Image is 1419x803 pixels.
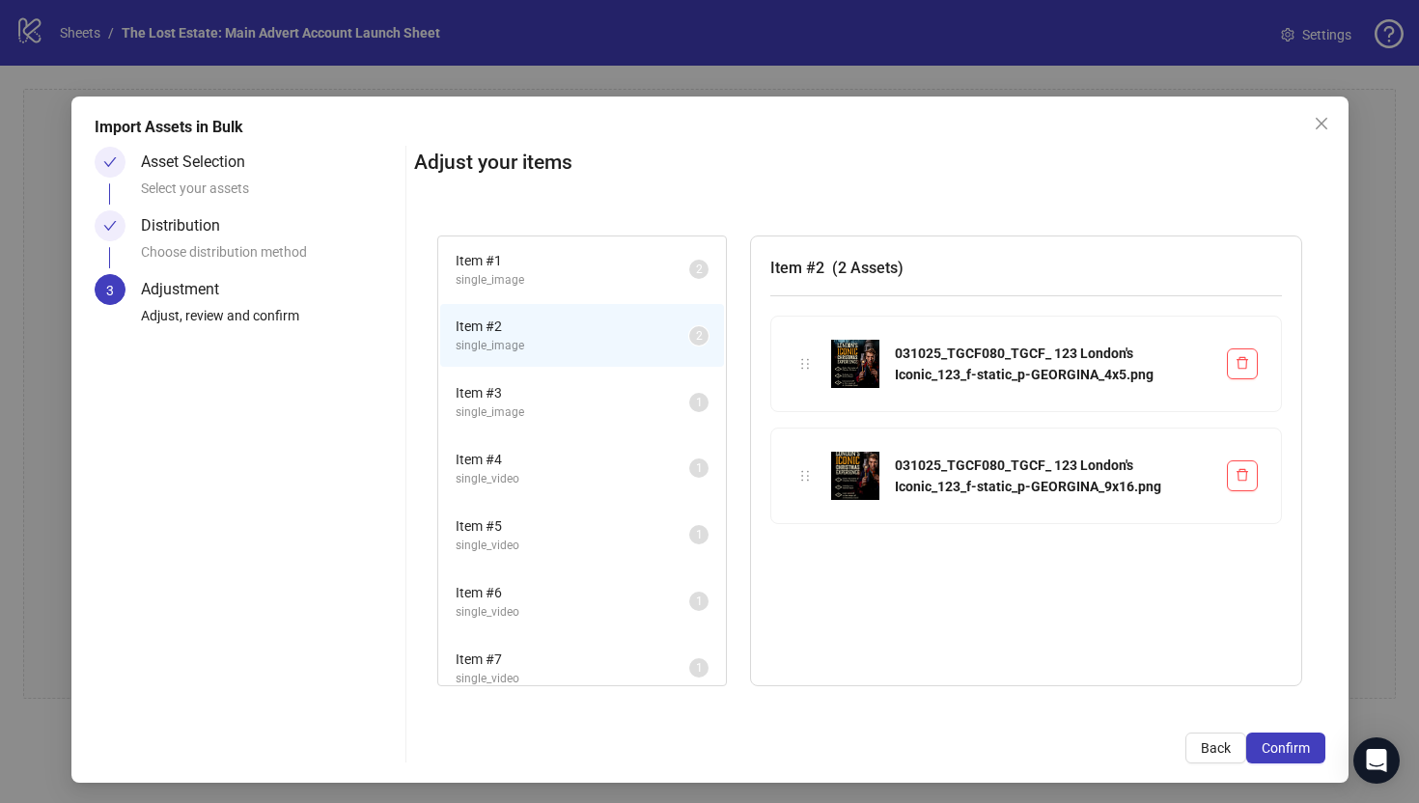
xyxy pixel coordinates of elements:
[103,155,117,169] span: check
[689,260,709,279] sup: 2
[456,337,689,355] span: single_image
[414,147,1325,179] h2: Adjust your items
[798,469,812,483] span: holder
[456,470,689,488] span: single_video
[456,250,689,271] span: Item # 1
[696,263,703,276] span: 2
[794,465,816,486] div: holder
[689,458,709,478] sup: 1
[1353,737,1400,784] div: Open Intercom Messenger
[794,353,816,374] div: holder
[141,305,399,338] div: Adjust, review and confirm
[141,274,235,305] div: Adjustment
[95,116,1325,139] div: Import Assets in Bulk
[770,256,1282,280] h3: Item # 2
[456,449,689,470] span: Item # 4
[456,316,689,337] span: Item # 2
[1185,733,1246,763] button: Back
[1236,468,1249,482] span: delete
[696,461,703,475] span: 1
[696,661,703,675] span: 1
[831,340,879,388] img: 031025_TGCF080_TGCF_ 123 London's Iconic_123_f-static_p-GEORGINA_4x5.png
[141,210,236,241] div: Distribution
[141,241,399,274] div: Choose distribution method
[1246,733,1325,763] button: Confirm
[141,178,399,210] div: Select your assets
[456,515,689,537] span: Item # 5
[141,147,261,178] div: Asset Selection
[1236,356,1249,370] span: delete
[895,455,1211,497] div: 031025_TGCF080_TGCF_ 123 London's Iconic_123_f-static_p-GEORGINA_9x16.png
[103,219,117,233] span: check
[689,326,709,346] sup: 2
[689,658,709,678] sup: 1
[1314,116,1329,131] span: close
[106,283,114,298] span: 3
[456,649,689,670] span: Item # 7
[832,259,904,277] span: ( 2 Assets )
[689,525,709,544] sup: 1
[1227,348,1258,379] button: Delete
[895,343,1211,385] div: 031025_TGCF080_TGCF_ 123 London's Iconic_123_f-static_p-GEORGINA_4x5.png
[456,382,689,403] span: Item # 3
[456,582,689,603] span: Item # 6
[696,329,703,343] span: 2
[696,528,703,541] span: 1
[456,670,689,688] span: single_video
[696,595,703,608] span: 1
[696,396,703,409] span: 1
[456,537,689,555] span: single_video
[456,403,689,422] span: single_image
[456,271,689,290] span: single_image
[798,357,812,371] span: holder
[456,603,689,622] span: single_video
[831,452,879,500] img: 031025_TGCF080_TGCF_ 123 London's Iconic_123_f-static_p-GEORGINA_9x16.png
[1227,460,1258,491] button: Delete
[1201,740,1231,756] span: Back
[689,393,709,412] sup: 1
[689,592,709,611] sup: 1
[1262,740,1310,756] span: Confirm
[1306,108,1337,139] button: Close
